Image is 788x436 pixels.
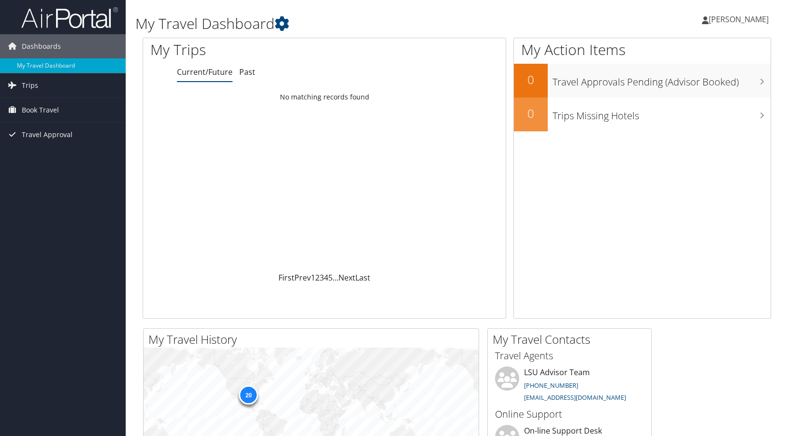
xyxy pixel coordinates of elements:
[177,67,233,77] a: Current/Future
[495,349,644,363] h3: Travel Agents
[21,6,118,29] img: airportal-logo.png
[324,272,328,283] a: 4
[495,408,644,421] h3: Online Support
[553,70,771,89] h3: Travel Approvals Pending (Advisor Booked)
[150,40,348,60] h1: My Trips
[22,34,61,58] span: Dashboards
[239,67,255,77] a: Past
[143,88,506,106] td: No matching records found
[355,272,370,283] a: Last
[490,366,649,406] li: LSU Advisor Team
[514,98,771,131] a: 0Trips Missing Hotels
[702,5,778,34] a: [PERSON_NAME]
[709,14,769,25] span: [PERSON_NAME]
[22,73,38,98] span: Trips
[311,272,315,283] a: 1
[135,14,564,34] h1: My Travel Dashboard
[524,393,626,402] a: [EMAIL_ADDRESS][DOMAIN_NAME]
[294,272,311,283] a: Prev
[514,40,771,60] h1: My Action Items
[320,272,324,283] a: 3
[278,272,294,283] a: First
[328,272,333,283] a: 5
[239,385,258,405] div: 20
[514,64,771,98] a: 0Travel Approvals Pending (Advisor Booked)
[514,71,548,88] h2: 0
[333,272,338,283] span: …
[493,331,651,348] h2: My Travel Contacts
[22,123,73,147] span: Travel Approval
[22,98,59,122] span: Book Travel
[553,104,771,123] h3: Trips Missing Hotels
[514,105,548,122] h2: 0
[148,331,479,348] h2: My Travel History
[524,381,578,390] a: [PHONE_NUMBER]
[338,272,355,283] a: Next
[315,272,320,283] a: 2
